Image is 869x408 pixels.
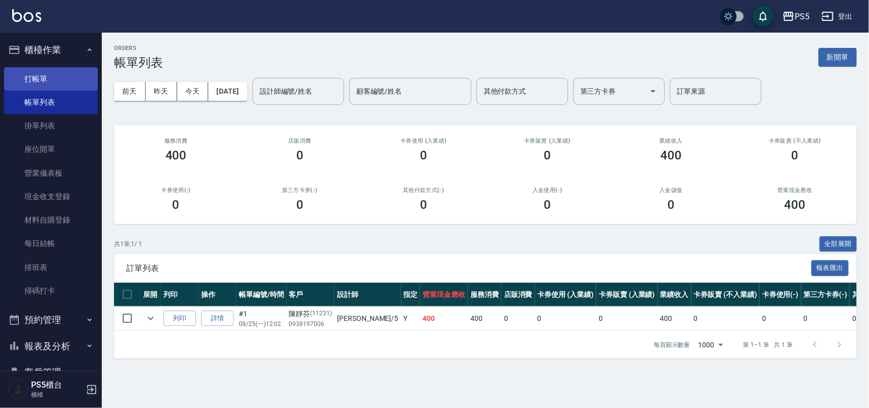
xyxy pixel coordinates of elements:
[177,82,209,101] button: 今天
[4,37,98,63] button: 櫃檯作業
[658,283,691,307] th: 業績收入
[161,283,199,307] th: 列印
[126,263,811,274] span: 訂單列表
[141,283,161,307] th: 展開
[374,138,473,144] h2: 卡券使用 (入業績)
[114,82,146,101] button: 前天
[31,390,83,399] p: 櫃檯
[658,307,691,331] td: 400
[811,263,849,273] a: 報表匯出
[791,148,798,162] h3: 0
[296,198,303,212] h3: 0
[535,307,597,331] td: 0
[401,283,421,307] th: 指定
[760,307,801,331] td: 0
[501,283,535,307] th: 店販消費
[289,309,332,319] div: 陳靜芬
[4,67,98,91] a: 打帳單
[250,187,349,194] h2: 第三方卡券(-)
[544,198,551,212] h3: 0
[334,307,401,331] td: [PERSON_NAME] /5
[8,379,29,400] img: Person
[622,138,721,144] h2: 業績收入
[4,279,98,303] a: 掃碼打卡
[4,232,98,255] a: 每日結帳
[819,48,857,67] button: 新開單
[818,7,857,26] button: 登出
[596,283,658,307] th: 卡券販賣 (入業績)
[236,307,287,331] td: #1
[287,283,335,307] th: 客戶
[236,283,287,307] th: 帳單編號/時間
[12,9,41,22] img: Logo
[401,307,421,331] td: Y
[694,331,727,359] div: 1000
[4,161,98,185] a: 營業儀表板
[201,311,234,327] a: 詳情
[468,283,501,307] th: 服務消費
[4,307,98,333] button: 預約管理
[801,283,850,307] th: 第三方卡券(-)
[289,319,332,329] p: 0938197006
[795,10,809,23] div: PS5
[743,340,793,349] p: 第 1–1 筆 共 1 筆
[143,311,158,326] button: expand row
[126,138,226,144] h3: 服務消費
[778,6,814,27] button: PS5
[760,283,801,307] th: 卡券使用(-)
[820,236,857,252] button: 全部展開
[4,114,98,138] a: 掛單列表
[31,380,83,390] h5: PS5櫃台
[163,311,196,327] button: 列印
[596,307,658,331] td: 0
[296,148,303,162] h3: 0
[654,340,690,349] p: 每頁顯示數量
[4,208,98,232] a: 材料自購登錄
[667,198,675,212] h3: 0
[622,187,721,194] h2: 入金儲值
[745,138,845,144] h2: 卡券販賣 (不入業績)
[497,187,597,194] h2: 入金使用(-)
[645,83,661,99] button: Open
[691,307,760,331] td: 0
[660,148,682,162] h3: 400
[173,198,180,212] h3: 0
[114,56,163,70] h3: 帳單列表
[784,198,805,212] h3: 400
[535,283,597,307] th: 卡券使用 (入業績)
[691,283,760,307] th: 卡券販賣 (不入業績)
[4,359,98,386] button: 客戶管理
[114,239,142,249] p: 共 1 筆, 1 / 1
[420,148,427,162] h3: 0
[497,138,597,144] h2: 卡券販賣 (入業績)
[4,185,98,208] a: 現金收支登錄
[114,45,163,51] h2: ORDERS
[468,307,501,331] td: 400
[420,283,468,307] th: 營業現金應收
[420,307,468,331] td: 400
[199,283,236,307] th: 操作
[165,148,187,162] h3: 400
[311,309,332,319] p: (11231)
[374,187,473,194] h2: 其他付款方式(-)
[501,307,535,331] td: 0
[745,187,845,194] h2: 營業現金應收
[250,138,349,144] h2: 店販消費
[208,82,247,101] button: [DATE]
[126,187,226,194] h2: 卡券使用(-)
[4,91,98,114] a: 帳單列表
[544,148,551,162] h3: 0
[239,319,284,329] p: 08/25 (一) 12:02
[4,256,98,279] a: 排班表
[753,6,773,26] button: save
[420,198,427,212] h3: 0
[4,138,98,161] a: 座位開單
[146,82,177,101] button: 昨天
[801,307,850,331] td: 0
[4,333,98,360] button: 報表及分析
[811,260,849,276] button: 報表匯出
[334,283,401,307] th: 設計師
[819,52,857,62] a: 新開單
